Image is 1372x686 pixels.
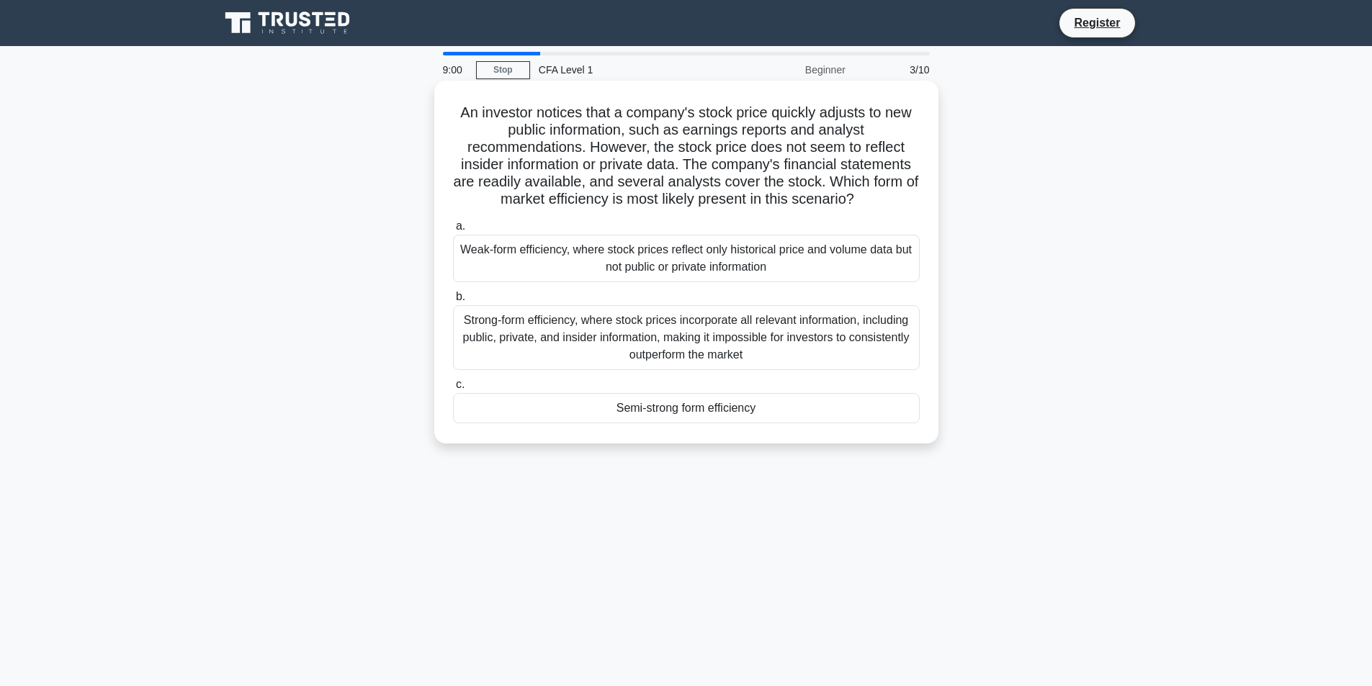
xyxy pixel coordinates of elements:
div: Weak-form efficiency, where stock prices reflect only historical price and volume data but not pu... [453,235,920,282]
h5: An investor notices that a company's stock price quickly adjusts to new public information, such ... [452,104,921,209]
div: Semi-strong form efficiency [453,393,920,423]
div: 3/10 [854,55,938,84]
div: Beginner [728,55,854,84]
div: Strong-form efficiency, where stock prices incorporate all relevant information, including public... [453,305,920,370]
a: Stop [476,61,530,79]
div: CFA Level 1 [530,55,728,84]
span: b. [456,290,465,302]
span: c. [456,378,465,390]
a: Register [1065,14,1129,32]
div: 9:00 [434,55,476,84]
span: a. [456,220,465,232]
